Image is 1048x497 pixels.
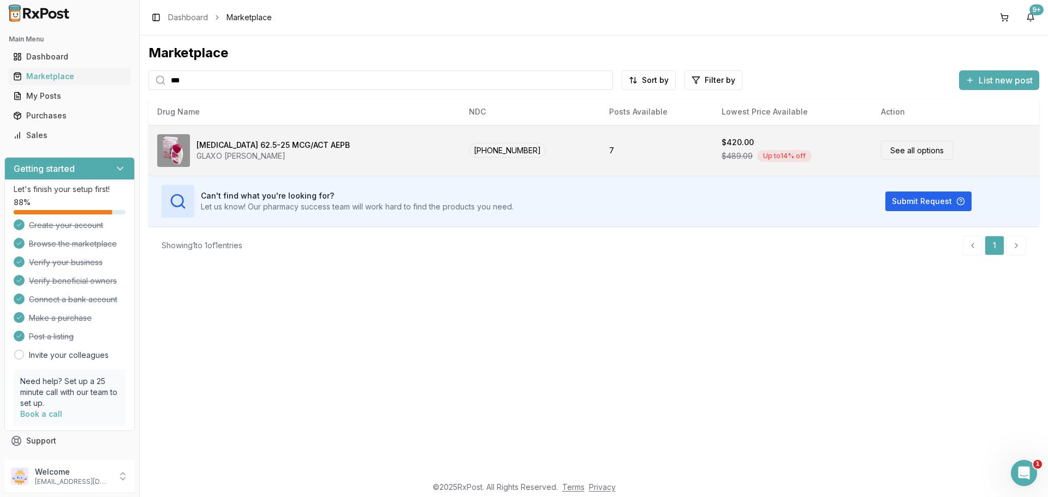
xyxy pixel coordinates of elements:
button: My Posts [4,87,135,105]
h3: Can't find what you're looking for? [201,190,514,201]
button: List new post [959,70,1039,90]
img: User avatar [11,468,28,485]
span: 88 % [14,197,31,208]
p: Need help? Set up a 25 minute call with our team to set up. [20,376,119,409]
span: Browse the marketplace [29,238,117,249]
button: Submit Request [885,191,972,211]
button: Filter by [684,70,742,90]
div: My Posts [13,91,126,101]
span: Filter by [705,75,735,86]
a: Dashboard [168,12,208,23]
button: Marketplace [4,68,135,85]
span: Make a purchase [29,313,92,324]
span: List new post [979,74,1033,87]
button: Sales [4,127,135,144]
p: Let's finish your setup first! [14,184,126,195]
img: RxPost Logo [4,4,74,22]
th: Lowest Price Available [713,99,872,125]
span: Marketplace [227,12,272,23]
div: Marketplace [148,44,1039,62]
p: Welcome [35,466,111,477]
a: See all options [881,141,953,160]
p: [EMAIL_ADDRESS][DOMAIN_NAME] [35,477,111,486]
span: [PHONE_NUMBER] [469,143,546,158]
div: [MEDICAL_DATA] 62.5-25 MCG/ACT AEPB [196,140,350,151]
img: Anoro Ellipta 62.5-25 MCG/ACT AEPB [157,134,190,167]
button: 9+ [1022,9,1039,26]
p: Let us know! Our pharmacy success team will work hard to find the products you need. [201,201,514,212]
div: 9+ [1029,4,1044,15]
a: My Posts [9,86,130,106]
span: 1 [1033,460,1042,469]
span: Connect a bank account [29,294,117,305]
div: Marketplace [13,71,126,82]
a: Privacy [589,482,616,492]
div: Sales [13,130,126,141]
div: Dashboard [13,51,126,62]
span: $489.09 [722,151,753,161]
span: Sort by [642,75,669,86]
div: GLAXO [PERSON_NAME] [196,151,350,161]
a: Book a call [20,409,62,418]
a: Dashboard [9,47,130,67]
nav: breadcrumb [168,12,272,23]
a: Marketplace [9,67,130,86]
td: 7 [600,125,713,176]
h3: Getting started [14,162,75,175]
button: Feedback [4,451,135,470]
th: NDC [460,99,600,125]
a: Purchases [9,106,130,125]
a: 1 [985,236,1004,255]
span: Create your account [29,220,103,231]
button: Support [4,431,135,451]
th: Action [872,99,1039,125]
a: Sales [9,125,130,145]
div: $420.00 [722,137,754,148]
a: List new post [959,76,1039,87]
span: Verify your business [29,257,103,268]
th: Drug Name [148,99,460,125]
th: Posts Available [600,99,713,125]
div: Up to 14 % off [757,150,812,162]
button: Sort by [622,70,676,90]
span: Verify beneficial owners [29,276,117,286]
span: Feedback [26,455,63,466]
button: Dashboard [4,48,135,65]
iframe: Intercom live chat [1011,460,1037,486]
a: Invite your colleagues [29,350,109,361]
span: Post a listing [29,331,74,342]
button: Purchases [4,107,135,124]
nav: pagination [963,236,1026,255]
a: Terms [562,482,585,492]
div: Purchases [13,110,126,121]
div: Showing 1 to 1 of 1 entries [162,240,242,251]
h2: Main Menu [9,35,130,44]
